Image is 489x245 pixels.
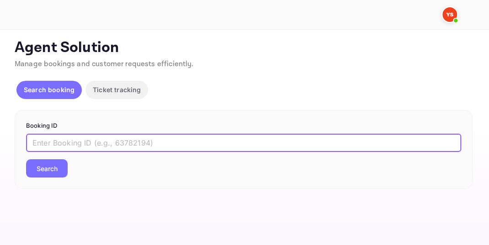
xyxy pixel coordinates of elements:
[26,159,68,177] button: Search
[15,39,473,57] p: Agent Solution
[26,121,461,130] p: Booking ID
[442,7,457,22] img: Yandex Support
[24,85,74,94] p: Search booking
[93,85,141,94] p: Ticket tracking
[15,59,194,69] span: Manage bookings and customer requests efficiently.
[26,134,461,152] input: Enter Booking ID (e.g., 63782194)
